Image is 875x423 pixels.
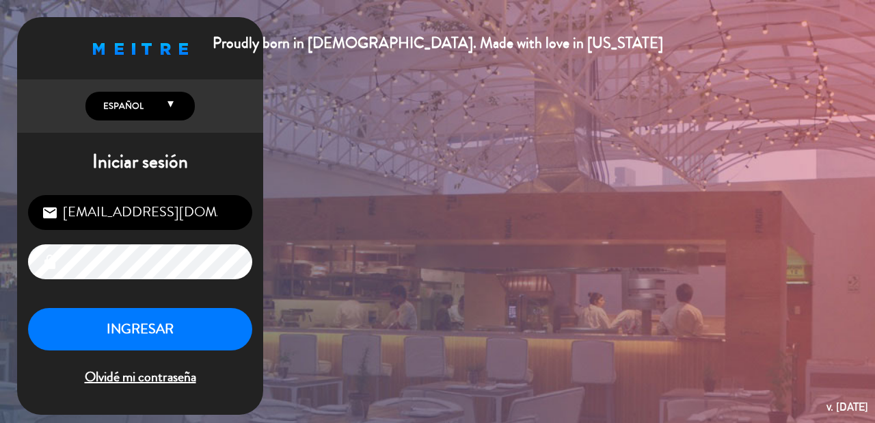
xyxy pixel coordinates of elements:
[28,366,252,389] span: Olvidé mi contraseña
[826,398,868,416] div: v. [DATE]
[42,205,58,221] i: email
[100,99,144,113] span: Español
[28,195,252,230] input: Correo Electrónico
[28,308,252,351] button: INGRESAR
[17,151,263,174] h1: Iniciar sesión
[42,254,58,270] i: lock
